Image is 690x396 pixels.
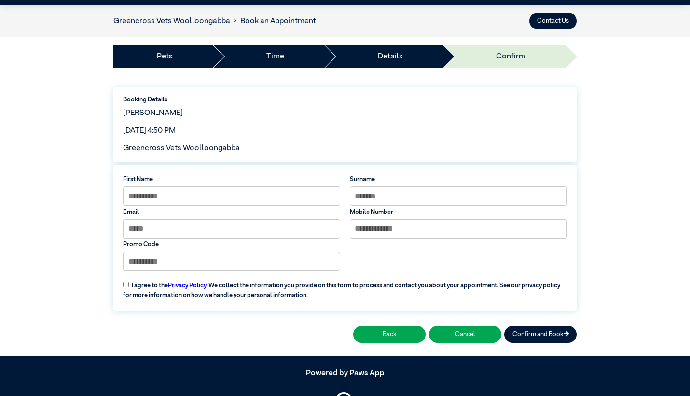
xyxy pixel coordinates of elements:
label: Mobile Number [350,208,567,217]
label: Booking Details [123,95,567,104]
label: Promo Code [123,240,340,249]
button: Contact Us [529,13,577,29]
button: Cancel [429,326,501,343]
span: [PERSON_NAME] [123,109,183,117]
h5: Powered by Paws App [113,369,577,378]
label: Surname [350,175,567,184]
label: I agree to the . We collect the information you provide on this form to process and contact you a... [118,275,571,300]
a: Time [266,51,284,62]
label: First Name [123,175,340,184]
nav: breadcrumb [113,15,316,27]
span: Greencross Vets Woolloongabba [123,144,240,152]
li: Book an Appointment [230,15,316,27]
a: Details [378,51,403,62]
span: [DATE] 4:50 PM [123,127,176,135]
a: Privacy Policy [168,283,206,289]
label: Email [123,208,340,217]
button: Back [353,326,426,343]
button: Confirm and Book [504,326,577,343]
input: I agree to thePrivacy Policy. We collect the information you provide on this form to process and ... [123,282,129,287]
a: Greencross Vets Woolloongabba [113,17,230,25]
a: Pets [157,51,173,62]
